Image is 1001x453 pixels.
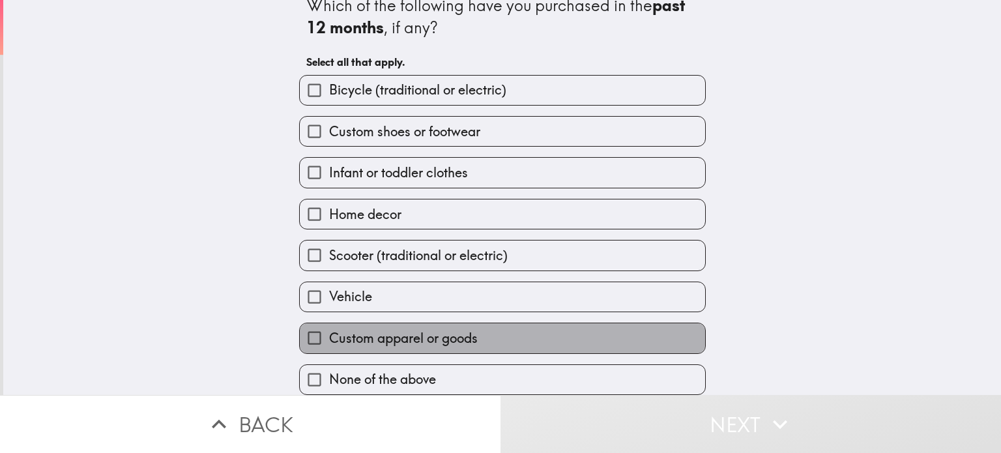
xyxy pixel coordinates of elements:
button: Bicycle (traditional or electric) [300,76,705,105]
button: Vehicle [300,282,705,312]
span: Bicycle (traditional or electric) [329,81,506,99]
span: Scooter (traditional or electric) [329,246,508,265]
span: Home decor [329,205,401,224]
button: Custom shoes or footwear [300,117,705,146]
button: Next [500,395,1001,453]
span: Vehicle [329,287,372,306]
span: Custom shoes or footwear [329,123,480,141]
h6: Select all that apply. [306,55,699,69]
button: Infant or toddler clothes [300,158,705,187]
button: Home decor [300,199,705,229]
button: Custom apparel or goods [300,323,705,353]
span: None of the above [329,370,436,388]
span: Custom apparel or goods [329,329,478,347]
span: Infant or toddler clothes [329,164,468,182]
button: None of the above [300,365,705,394]
button: Scooter (traditional or electric) [300,241,705,270]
